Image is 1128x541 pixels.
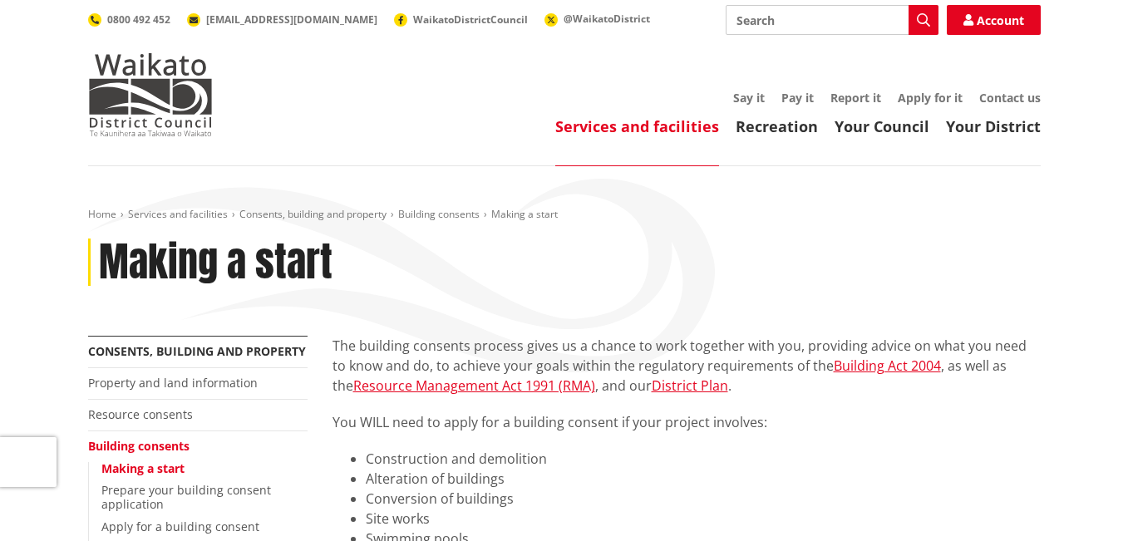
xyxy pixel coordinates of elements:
a: Contact us [979,90,1041,106]
a: Recreation [736,116,818,136]
span: [EMAIL_ADDRESS][DOMAIN_NAME] [206,12,377,27]
a: Building consents [88,438,190,454]
li: Construction and demolition [366,449,1041,469]
input: Search input [726,5,938,35]
a: Your District [946,116,1041,136]
a: Resource consents [88,406,193,422]
a: Apply for it [898,90,963,106]
span: 0800 492 452 [107,12,170,27]
p: The building consents process gives us a chance to work together with you, providing advice on wh... [332,336,1041,396]
a: [EMAIL_ADDRESS][DOMAIN_NAME] [187,12,377,27]
nav: breadcrumb [88,208,1041,222]
a: Resource Management Act 1991 (RMA) [353,376,595,395]
a: Building consents [398,207,480,221]
h1: Making a start [99,239,332,287]
a: Prepare your building consent application [101,482,271,512]
a: Services and facilities [128,207,228,221]
span: @WaikatoDistrict [564,12,650,26]
a: Account [947,5,1041,35]
a: @WaikatoDistrict [544,12,650,26]
a: District Plan [652,376,728,395]
a: Say it [733,90,765,106]
a: Home [88,207,116,221]
li: Conversion of buildings [366,489,1041,509]
img: Waikato District Council - Te Kaunihera aa Takiwaa o Waikato [88,53,213,136]
a: Pay it [781,90,814,106]
li: Alteration of buildings [366,469,1041,489]
a: Property and land information [88,375,258,391]
a: Consents, building and property [88,343,306,359]
span: WaikatoDistrictCouncil [413,12,528,27]
a: Making a start [101,460,185,476]
a: Report it [830,90,881,106]
a: Your Council [835,116,929,136]
a: 0800 492 452 [88,12,170,27]
a: Apply for a building consent [101,519,259,534]
li: Site works [366,509,1041,529]
a: Building Act 2004 [834,357,941,375]
p: You WILL need to apply for a building consent if your project involves: [332,412,1041,432]
span: Making a start [491,207,558,221]
a: WaikatoDistrictCouncil [394,12,528,27]
a: Services and facilities [555,116,719,136]
a: Consents, building and property [239,207,387,221]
